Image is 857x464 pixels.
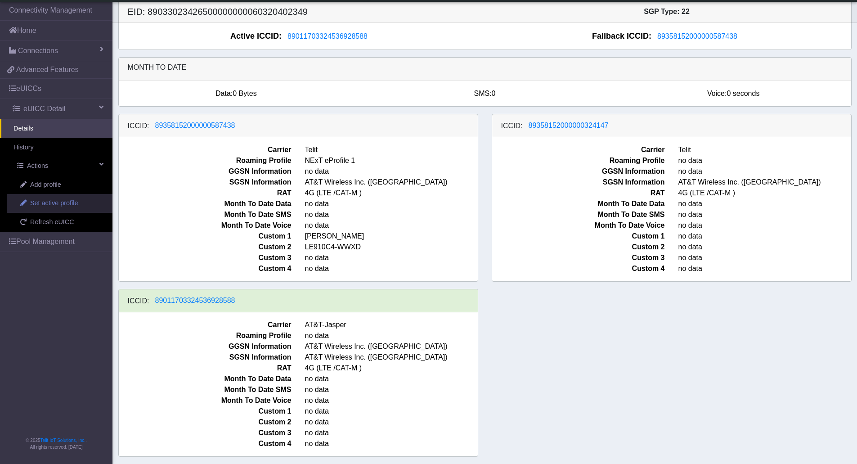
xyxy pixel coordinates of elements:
span: LE910C4-WWXD [298,242,485,252]
span: AT&T Wireless Inc. ([GEOGRAPHIC_DATA]) [298,177,485,188]
span: Month To Date Voice [112,220,298,231]
span: Month To Date SMS [485,209,672,220]
span: eUICC Detail [23,104,65,114]
span: Carrier [485,144,672,155]
span: Custom 3 [485,252,672,263]
span: 89358152000000324147 [529,122,609,129]
span: SGSN Information [112,177,298,188]
span: SGSN Information [485,177,672,188]
button: 89358152000000587438 [149,120,241,131]
span: Month To Date Data [112,198,298,209]
span: Month To Date Voice [112,395,298,406]
span: GGSN Information [112,166,298,177]
span: no data [298,330,485,341]
span: Month To Date Data [485,198,672,209]
span: Month To Date SMS [112,209,298,220]
span: no data [298,209,485,220]
span: no data [298,417,485,428]
span: Fallback ICCID: [592,30,651,42]
a: Set active profile [7,194,112,213]
span: Custom 2 [112,417,298,428]
a: Refresh eUICC [7,213,112,232]
span: no data [298,384,485,395]
span: RAT [485,188,672,198]
span: no data [298,198,485,209]
a: Telit IoT Solutions, Inc. [40,438,85,443]
span: Custom 4 [112,438,298,449]
span: no data [298,438,485,449]
span: no data [298,374,485,384]
span: Active ICCID: [230,30,282,42]
span: Custom 1 [485,231,672,242]
span: Voice: [707,90,727,97]
span: Actions [27,161,48,171]
span: no data [298,220,485,231]
span: no data [298,428,485,438]
span: 4G (LTE /CAT-M ) [298,363,485,374]
span: 4G (LTE /CAT-M ) [298,188,485,198]
span: SGSN Information [112,352,298,363]
span: Custom 4 [112,263,298,274]
span: Telit [298,144,485,155]
span: Advanced Features [16,64,79,75]
span: Add profile [30,180,61,190]
span: Roaming Profile [112,330,298,341]
span: Carrier [112,320,298,330]
span: RAT [112,188,298,198]
span: Data: [215,90,233,97]
span: Custom 2 [112,242,298,252]
button: 89011703324536928588 [282,31,373,42]
span: 0 Bytes [233,90,256,97]
h6: ICCID: [128,122,149,130]
span: Month To Date Data [112,374,298,384]
span: no data [298,395,485,406]
h6: Month to date [128,63,842,72]
span: 0 seconds [727,90,759,97]
span: Custom 3 [112,252,298,263]
span: Connections [18,45,58,56]
span: Custom 4 [485,263,672,274]
h5: EID: 89033023426500000000060320402349 [121,6,485,17]
span: Carrier [112,144,298,155]
span: [PERSON_NAME] [298,231,485,242]
span: no data [298,166,485,177]
h6: ICCID: [501,122,523,130]
span: GGSN Information [112,341,298,352]
h6: ICCID: [128,297,149,305]
span: Month To Date SMS [112,384,298,395]
span: 0 [492,90,496,97]
button: 89011703324536928588 [149,295,241,306]
span: Custom 3 [112,428,298,438]
span: NExT eProfile 1 [298,155,485,166]
span: AT&T-Jasper [298,320,485,330]
span: 89011703324536928588 [287,32,368,40]
a: Actions [4,157,112,176]
span: Set active profile [30,198,78,208]
span: AT&T Wireless Inc. ([GEOGRAPHIC_DATA]) [298,341,485,352]
span: SGP Type: 22 [644,8,690,15]
span: Custom 1 [112,231,298,242]
button: 89358152000000324147 [523,120,615,131]
span: Custom 1 [112,406,298,417]
a: Add profile [7,176,112,194]
span: no data [298,263,485,274]
span: RAT [112,363,298,374]
span: SMS: [474,90,491,97]
button: 89358152000000587438 [651,31,743,42]
span: 89358152000000587438 [155,122,235,129]
span: GGSN Information [485,166,672,177]
span: Refresh eUICC [30,217,74,227]
span: Custom 2 [485,242,672,252]
span: 89011703324536928588 [155,297,235,304]
span: Month To Date Voice [485,220,672,231]
span: Roaming Profile [112,155,298,166]
span: no data [298,406,485,417]
a: eUICC Detail [4,99,112,119]
span: 89358152000000587438 [657,32,737,40]
span: Roaming Profile [485,155,672,166]
span: no data [298,252,485,263]
span: AT&T Wireless Inc. ([GEOGRAPHIC_DATA]) [298,352,485,363]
